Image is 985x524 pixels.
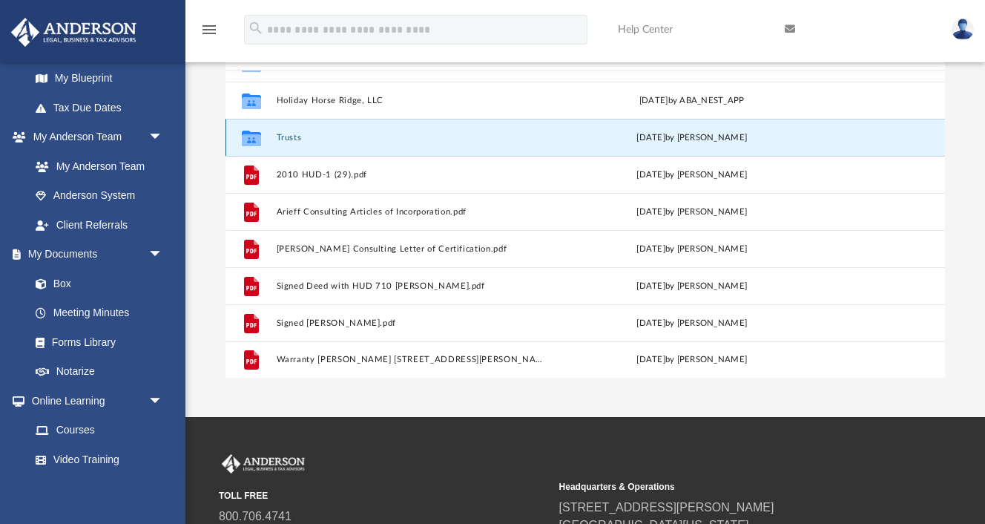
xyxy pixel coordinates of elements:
div: [DATE] by [PERSON_NAME] [556,316,828,330]
a: My Documentsarrow_drop_down [10,240,178,269]
a: My Blueprint [21,64,178,94]
div: [DATE] by [PERSON_NAME] [556,205,828,218]
button: 2010 HUD-1 (29).pdf [276,170,549,180]
div: [DATE] by ABA_NEST_APP [556,94,828,107]
div: grid [225,71,945,379]
a: [STREET_ADDRESS][PERSON_NAME] [559,501,774,514]
a: Forms Library [21,327,171,357]
img: Anderson Advisors Platinum Portal [219,454,308,474]
span: arrow_drop_down [148,122,178,153]
span: arrow_drop_down [148,240,178,270]
i: search [248,20,264,36]
button: [PERSON_NAME] Consulting Letter of Certification.pdf [276,244,549,254]
i: menu [200,21,218,39]
img: Anderson Advisors Platinum Portal [7,18,141,47]
a: Notarize [21,357,178,387]
small: TOLL FREE [219,489,549,502]
a: Video Training [21,445,171,474]
a: Meeting Minutes [21,298,178,328]
div: [DATE] by [PERSON_NAME] [556,279,828,292]
a: My Anderson Teamarrow_drop_down [10,122,178,152]
button: Warranty [PERSON_NAME] [STREET_ADDRESS][PERSON_NAME] [DATE].pdf [276,355,549,364]
a: Resources [21,474,178,504]
a: Courses [21,416,178,445]
a: Box [21,269,171,298]
small: Headquarters & Operations [559,480,889,494]
button: Trusts [276,133,549,143]
button: Signed Deed with HUD 710 [PERSON_NAME].pdf [276,281,549,291]
div: [DATE] by [PERSON_NAME] [556,242,828,255]
button: Holiday Horse Ridge, LLC [276,96,549,105]
a: Anderson System [21,181,178,211]
a: Tax Due Dates [21,93,185,122]
button: Arieff Consulting Articles of Incorporation.pdf [276,207,549,217]
div: [DATE] by [PERSON_NAME] [556,131,828,144]
a: My Anderson Team [21,151,171,181]
span: arrow_drop_down [148,386,178,416]
a: menu [200,28,218,39]
img: User Pic [952,19,974,40]
a: Online Learningarrow_drop_down [10,386,178,416]
a: Client Referrals [21,210,178,240]
div: [DATE] by [PERSON_NAME] [556,168,828,181]
button: Signed [PERSON_NAME].pdf [276,318,549,328]
a: 800.706.4741 [219,510,291,523]
div: [DATE] by [PERSON_NAME] [556,353,828,367]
